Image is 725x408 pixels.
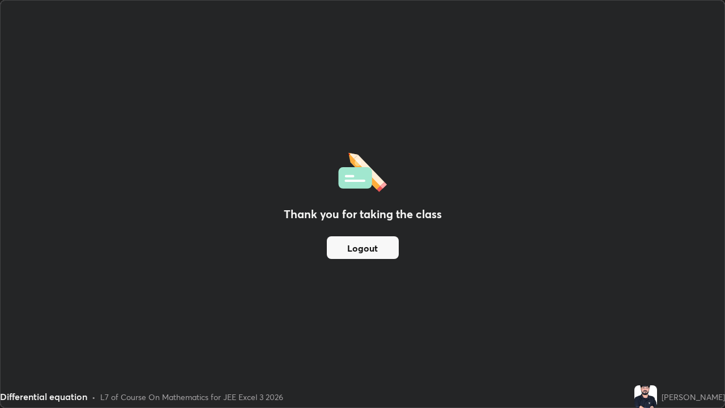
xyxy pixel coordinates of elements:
h2: Thank you for taking the class [284,206,442,223]
img: 7c2f8db92f994768b0658335c05f33a0.jpg [634,385,657,408]
img: offlineFeedback.1438e8b3.svg [338,149,387,192]
div: [PERSON_NAME] [662,391,725,403]
div: • [92,391,96,403]
button: Logout [327,236,399,259]
div: L7 of Course On Mathematics for JEE Excel 3 2026 [100,391,283,403]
